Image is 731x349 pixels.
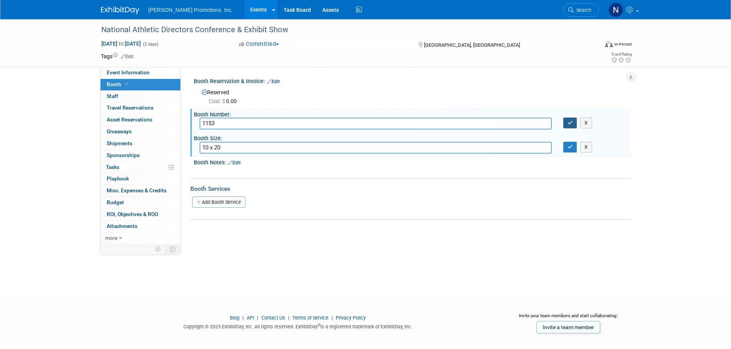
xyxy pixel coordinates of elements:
div: Booth Services [190,185,630,193]
span: Asset Reservations [107,116,152,123]
a: Privacy Policy [336,315,366,321]
td: Toggle Event Tabs [165,244,180,254]
a: ROI, Objectives & ROO [101,209,180,220]
div: Booth Number: [194,109,630,118]
span: [DATE] [DATE] [101,40,141,47]
div: Booth Size: [194,133,630,142]
a: API [247,315,254,321]
a: Playbook [101,173,180,185]
span: Booth [107,81,130,87]
span: [PERSON_NAME] Promotions, Inc. [149,7,233,13]
span: more [105,235,117,241]
span: | [330,315,335,321]
span: Playbook [107,175,129,182]
button: Committed [236,40,282,48]
div: Copyright © 2025 ExhibitDay, Inc. All rights reserved. ExhibitDay is a registered trademark of Ex... [101,321,495,330]
a: Travel Reservations [101,102,180,114]
div: Booth Reservation & Invoice: [194,75,630,85]
a: Search [563,3,599,17]
a: Staff [101,91,180,102]
span: Tasks [106,164,119,170]
span: Search [574,7,591,13]
a: Attachments [101,221,180,232]
td: Personalize Event Tab Strip [152,244,165,254]
a: more [101,233,180,244]
a: Sponsorships [101,150,180,161]
div: Event Format [553,40,632,51]
i: Booth reservation complete [125,82,129,86]
button: X [580,142,592,152]
span: (2 days) [142,42,158,47]
div: Invite your team members and start collaborating: [507,313,630,324]
div: Booth Notes: [194,157,630,167]
span: | [255,315,260,321]
span: Event Information [107,69,150,75]
span: Budget [107,199,124,205]
a: Tasks [101,162,180,173]
div: Reserved [200,87,625,105]
button: X [580,118,592,128]
a: Edit [267,79,280,84]
div: In-Person [614,41,632,47]
a: Shipments [101,138,180,149]
span: 0.00 [209,98,240,104]
span: | [241,315,246,321]
a: Blog [230,315,239,321]
a: Asset Reservations [101,114,180,126]
span: ROI, Objectives & ROO [107,211,158,217]
span: [GEOGRAPHIC_DATA], [GEOGRAPHIC_DATA] [424,42,520,48]
a: Giveaways [101,126,180,138]
a: Add Booth Service [192,197,246,208]
span: Travel Reservations [107,105,153,111]
span: Shipments [107,140,132,146]
a: Misc. Expenses & Credits [101,185,180,197]
a: Contact Us [261,315,285,321]
a: Invite a team member [536,321,600,333]
sup: ® [318,323,320,327]
img: Nate Sallee [609,3,623,17]
a: Terms of Service [292,315,328,321]
div: National Athletic Directors Conference & Exhibit Show [99,23,587,37]
span: Staff [107,93,118,99]
span: to [117,41,125,47]
td: Tags [101,52,134,60]
span: Misc. Expenses & Credits [107,187,167,193]
span: Attachments [107,223,137,229]
a: Edit [228,160,241,165]
img: ExhibitDay [101,7,139,14]
a: Budget [101,197,180,208]
img: Format-Inperson.png [605,41,613,47]
a: Booth [101,79,180,90]
span: Giveaways [107,128,132,134]
div: Event Rating [611,52,632,56]
a: Event Information [101,67,180,79]
span: Cost: $ [209,98,226,104]
a: Edit [121,54,134,59]
span: Sponsorships [107,152,140,158]
span: | [286,315,291,321]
